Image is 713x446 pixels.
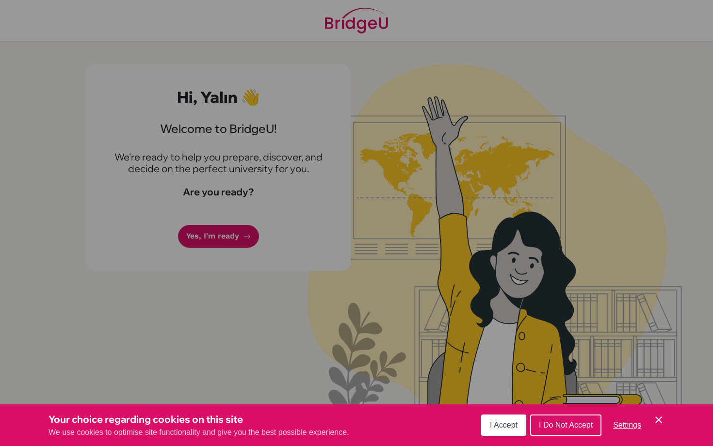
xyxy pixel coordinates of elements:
span: Settings [613,421,641,429]
span: I Accept [490,421,518,429]
p: We use cookies to optimise site functionality and give you the best possible experience. [49,427,349,438]
button: I Accept [481,414,526,436]
button: I Do Not Accept [530,414,601,436]
button: Settings [605,415,649,435]
h3: Your choice regarding cookies on this site [49,412,349,427]
button: Save and close [653,414,664,426]
span: I Do Not Accept [539,421,593,429]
